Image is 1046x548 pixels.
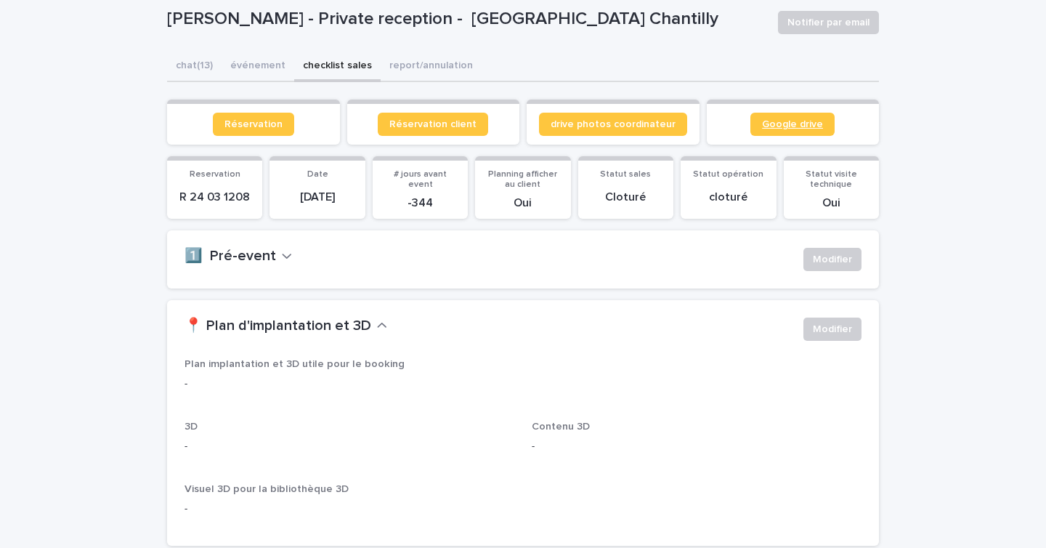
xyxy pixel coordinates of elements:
span: Modifier [813,322,852,337]
span: Google drive [762,119,823,129]
span: Statut visite technique [806,170,857,189]
span: drive photos coordinateur [551,119,676,129]
p: Cloturé [587,190,665,204]
span: Modifier [813,252,852,267]
p: cloturé [689,190,767,204]
p: Oui [484,196,561,210]
p: -344 [381,196,459,210]
span: Notifier par email [787,15,869,30]
button: 1️⃣ Pré-event [185,248,292,265]
h2: 1️⃣ Pré-event [185,248,276,265]
button: checklist sales [294,52,381,82]
p: - [185,439,514,454]
a: Réservation client [378,113,488,136]
p: [DATE] [278,190,356,204]
button: Modifier [803,248,861,271]
span: Contenu 3D [532,422,590,432]
a: Google drive [750,113,835,136]
a: drive photos coordinateur [539,113,687,136]
span: Plan implantation et 3D utile pour le booking [185,359,405,369]
span: Visuel 3D pour la bibliothèque 3D [185,484,349,494]
button: chat (13) [167,52,222,82]
span: 3D [185,422,198,432]
button: report/annulation [381,52,482,82]
p: R 24 03 1208 [176,190,254,204]
p: - [532,439,861,454]
p: [PERSON_NAME] - Private reception - [GEOGRAPHIC_DATA] Chantilly [167,9,766,30]
span: Réservation client [389,119,477,129]
span: Date [307,170,328,179]
p: - [185,376,861,392]
p: - [185,501,514,517]
span: Statut sales [600,170,651,179]
button: événement [222,52,294,82]
button: 📍 Plan d'implantation et 3D [185,318,387,335]
button: Notifier par email [778,11,879,34]
span: Statut opération [693,170,763,179]
button: Modifier [803,318,861,341]
a: Réservation [213,113,294,136]
span: Réservation [224,119,283,129]
p: Oui [792,196,870,210]
span: # jours avant event [394,170,447,189]
span: Reservation [190,170,240,179]
span: Planning afficher au client [488,170,557,189]
h2: 📍 Plan d'implantation et 3D [185,318,371,335]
